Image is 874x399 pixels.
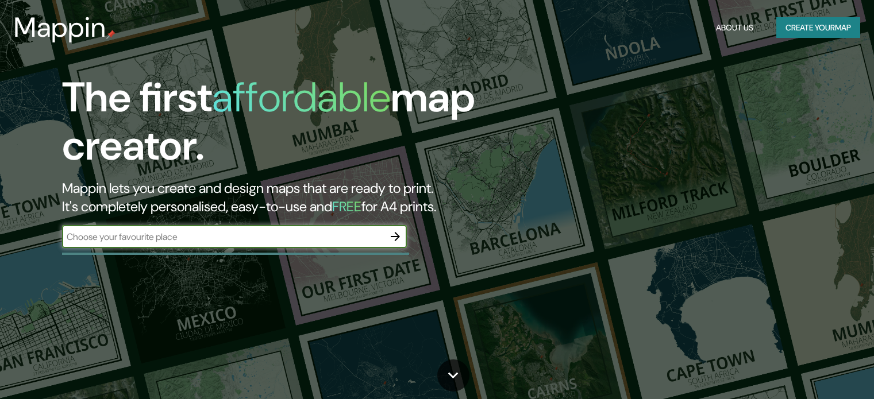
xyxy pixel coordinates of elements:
input: Choose your favourite place [62,230,384,243]
h3: Mappin [14,11,106,44]
button: Create yourmap [776,17,860,38]
h5: FREE [332,197,361,215]
button: About Us [711,17,758,38]
img: mappin-pin [106,30,115,39]
h2: Mappin lets you create and design maps that are ready to print. It's completely personalised, eas... [62,179,499,216]
h1: affordable [212,71,391,124]
h1: The first map creator. [62,73,499,179]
